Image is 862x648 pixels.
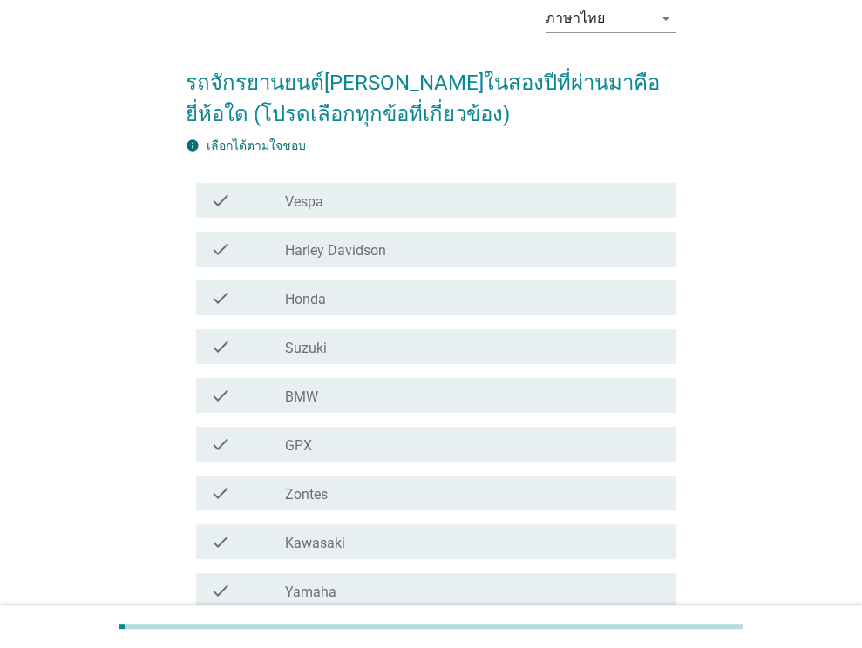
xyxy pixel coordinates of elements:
[210,483,231,503] i: check
[210,287,231,308] i: check
[285,535,345,552] label: Kawasaki
[210,385,231,406] i: check
[546,10,605,26] div: ภาษาไทย
[210,434,231,455] i: check
[285,584,336,601] label: Yamaha
[210,239,231,260] i: check
[655,8,676,29] i: arrow_drop_down
[285,340,327,357] label: Suzuki
[285,486,328,503] label: Zontes
[285,291,326,308] label: Honda
[210,531,231,552] i: check
[186,50,676,130] h2: รถจักรยานยนต์[PERSON_NAME]ในสองปีที่ผ่านมาคือยี่ห้อใด (โปรดเลือกทุกข้อที่เกี่ยวข้อง)
[186,138,200,152] i: info
[285,193,323,211] label: Vespa
[207,138,306,152] label: เลือกได้ตามใจชอบ
[285,388,318,406] label: BMW
[285,242,386,260] label: Harley Davidson
[285,437,312,455] label: GPX
[210,190,231,211] i: check
[210,336,231,357] i: check
[210,580,231,601] i: check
